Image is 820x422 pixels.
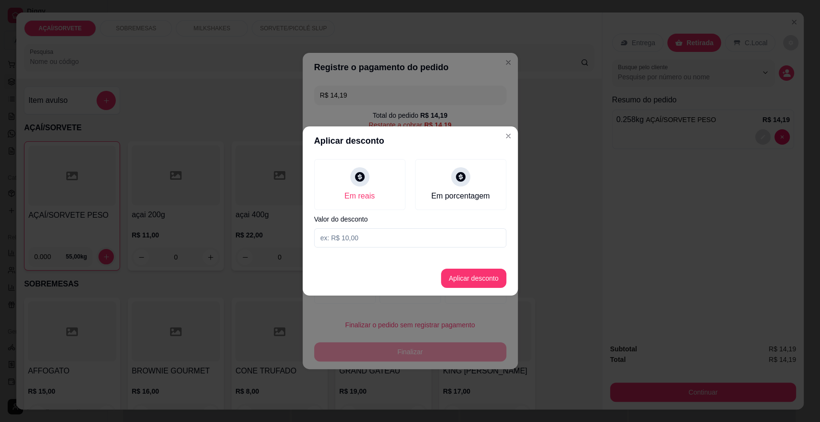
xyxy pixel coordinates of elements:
header: Aplicar desconto [303,126,518,155]
button: Aplicar desconto [441,269,506,288]
div: Em porcentagem [431,190,490,202]
div: Em reais [344,190,375,202]
label: Valor do desconto [314,216,506,223]
button: Close [501,128,516,144]
input: Valor do desconto [314,228,506,248]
